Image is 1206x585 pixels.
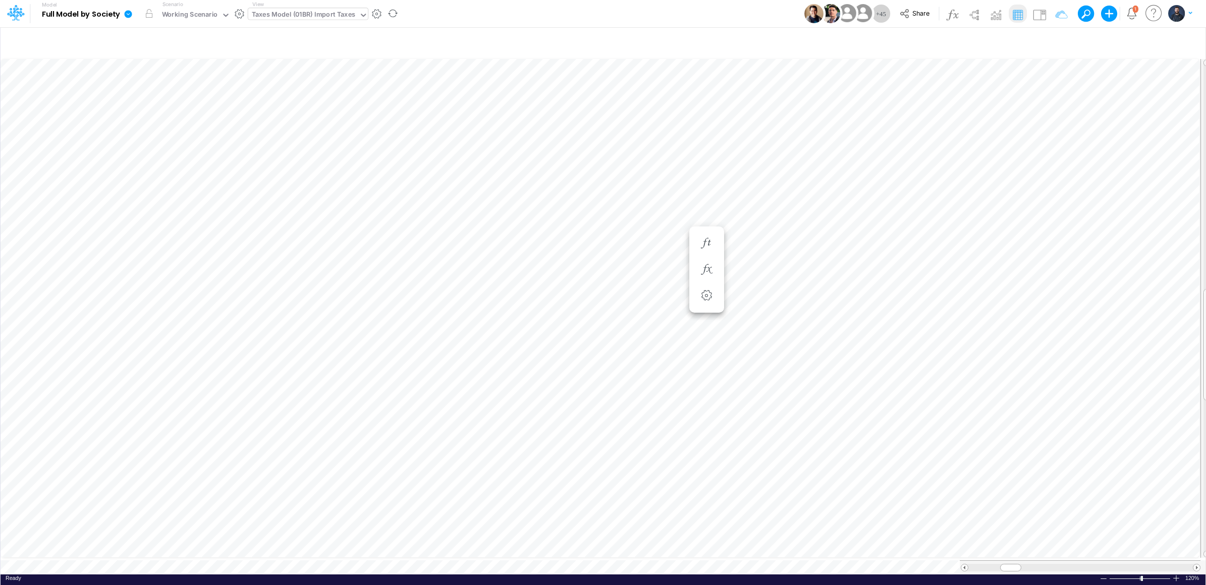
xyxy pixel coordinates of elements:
label: View [252,1,264,8]
img: User Image Icon [851,2,874,25]
img: User Image Icon [821,4,840,23]
img: User Image Icon [804,4,824,23]
span: 120% [1185,574,1200,582]
button: Share [895,6,937,22]
div: 1 unread items [1134,7,1136,11]
label: Scenario [162,1,183,8]
div: Working Scenario [162,10,218,21]
div: Zoom [1141,576,1143,581]
div: Taxes Model (01BR) Import Taxes [252,10,355,21]
div: Zoom level [1185,574,1200,582]
span: Share [912,9,929,17]
div: In Ready mode [6,574,21,582]
label: Model [42,2,57,8]
div: Zoom [1109,574,1172,582]
a: Notifications [1126,8,1138,19]
div: Zoom In [1172,574,1180,582]
input: Type a title here [9,32,986,52]
div: Zoom Out [1100,575,1108,582]
span: + 45 [876,11,886,17]
span: Ready [6,575,21,581]
b: Full Model by Society [42,10,120,19]
img: User Image Icon [836,2,858,25]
